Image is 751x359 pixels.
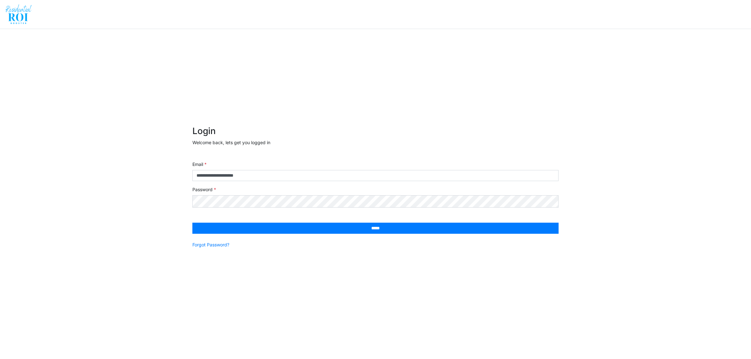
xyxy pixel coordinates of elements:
h2: Login [192,126,559,137]
label: Password [192,186,216,193]
p: Welcome back, lets get you logged in [192,139,559,146]
label: Email [192,161,207,168]
a: Forgot Password? [192,241,229,248]
img: spp logo [5,4,32,24]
